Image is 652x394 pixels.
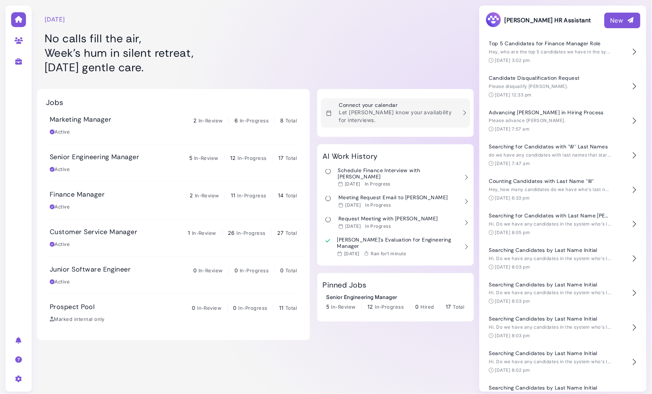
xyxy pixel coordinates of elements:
button: New [605,13,640,28]
time: [DATE] 12:33 pm [495,92,532,98]
a: Marketing Manager 2 In-Review 6 In-Progress 8 Total Active [46,107,301,144]
span: In-Review [195,193,219,198]
span: Please disqualify [PERSON_NAME]. [489,83,568,89]
h4: Searching Candidates by Last Name Initial [489,247,612,253]
span: 5 [189,155,192,161]
button: Candidate Disqualification Request Please disqualify [PERSON_NAME]. [DATE] 12:33 pm [485,69,640,104]
span: 0 [416,303,419,310]
span: In-Progress [238,155,267,161]
time: [DATE] 6:33 pm [495,195,530,201]
time: [DATE] 8:02 pm [495,367,530,373]
button: Searching for Candidates with Last Name [PERSON_NAME] Hi. Do we have any candidates in the system... [485,207,640,242]
a: Junior Software Engineer 0 In-Review 0 In-Progress 0 Total Active [46,257,301,294]
time: [DATE] 7:57 am [495,126,530,132]
span: Total [285,155,297,161]
span: 0 [235,267,238,273]
h3: Prospect Pool [50,303,95,311]
h4: Advancing [PERSON_NAME] in Hiring Process [489,109,612,116]
div: In Progress [365,202,391,208]
h3: [PERSON_NAME]'s Evaluation for Engineering Manager [337,237,459,249]
span: In-Review [331,304,356,310]
span: 2 [193,117,197,124]
button: Searching Candidates by Last Name Initial Hi. Do we have any candidates in the system who's last ... [485,345,640,379]
button: Searching Candidates by Last Name Initial Hi. Do we have any candidates in the system who's last ... [485,310,640,345]
a: Senior Engineering Manager 5 In-Review 12 In-Progress 17 Total Active [46,144,301,181]
time: Sep 10, 2025 [345,181,360,187]
span: 0 [192,305,195,311]
span: Hired [421,304,434,310]
button: Top 5 Candidates for Finance Manager Role Hey, who are the top 5 candidates we have in the system... [485,35,640,69]
h3: Senior Engineering Manager [50,153,139,161]
span: 0 [193,267,197,273]
time: Sep 08, 2025 [344,251,360,256]
span: Total [285,118,297,124]
span: 12 [230,155,236,161]
h2: Pinned Jobs [323,280,367,289]
div: In Progress [365,181,390,187]
h3: Junior Software Engineer [50,266,131,274]
a: Prospect Pool 0 In-Review 0 In-Progress 11 Total Marked internal only [46,294,301,331]
h4: Searching for Candidates with Last Name [PERSON_NAME] [489,213,612,219]
a: Finance Manager 2 In-Review 11 In-Progress 14 Total Active [46,182,301,219]
span: Please advance [PERSON_NAME]. [489,118,566,123]
span: 5 [327,303,330,310]
span: Total [285,267,297,273]
h3: Request Meeting with [PERSON_NAME] [338,216,438,222]
h4: Searching Candidates by Last Name Initial [489,350,612,357]
h1: No calls fill the air, Week’s hum in silent retreat, [DATE] gentle care. [45,31,316,75]
span: 17 [278,155,284,161]
div: Marked internal only [50,316,105,323]
div: In Progress [365,223,391,229]
div: Senior Engineering Manager [327,293,465,301]
time: [DATE] [45,15,65,24]
span: Total [285,193,297,198]
time: Sep 12, 2025 [345,223,361,229]
h3: Finance Manager [50,191,105,199]
h4: Searching Candidates by Last Name Initial [489,316,612,322]
span: 14 [278,192,284,198]
span: 0 [280,267,284,273]
span: Ran for 1 minute [371,251,406,256]
span: 1 [188,230,190,236]
div: New [610,16,635,25]
h3: Customer Service Manager [50,228,138,236]
span: In-Review [199,118,223,124]
span: In-Review [192,230,216,236]
h4: Top 5 Candidates for Finance Manager Role [489,40,612,47]
button: Counting Candidates with Last Name 'W' Hey, how many candidates do we have who's last name starts... [485,173,640,207]
time: [DATE] 7:47 am [495,161,530,166]
a: Connect your calendar Let [PERSON_NAME] know your availability for interviews. [321,98,470,128]
span: Total [285,230,297,236]
h2: AI Work History [323,152,378,161]
h3: [PERSON_NAME] HR Assistant [485,12,591,29]
time: [DATE] 8:03 pm [495,333,530,338]
span: In-Progress [240,118,269,124]
span: In-Review [194,155,219,161]
div: Active [50,241,70,248]
h3: Marketing Manager [50,116,111,124]
span: In-Progress [237,230,266,236]
div: Active [50,203,70,211]
button: Searching for Candidates with 'W' Last Names do we have any candidates with last names that start... [485,138,640,173]
h3: Connect your calendar [339,102,457,108]
p: Let [PERSON_NAME] know your availability for interviews. [339,108,457,124]
span: 27 [277,230,284,236]
span: In-Review [197,305,222,311]
span: 2 [190,192,193,198]
span: In-Progress [240,267,269,273]
h4: Searching Candidates by Last Name Initial [489,385,612,391]
time: [DATE] 8:03 pm [495,264,530,270]
span: 11 [279,305,284,311]
a: Senior Engineering Manager 5 In-Review 12 In-Progress 0 Hired 17 Total [327,293,465,311]
span: 17 [446,303,451,310]
span: 8 [280,117,284,124]
h4: Counting Candidates with Last Name 'W' [489,178,612,184]
span: 12 [367,303,373,310]
h4: Candidate Disqualification Request [489,75,612,81]
h4: Searching for Candidates with 'W' Last Names [489,144,612,150]
button: Searching Candidates by Last Name Initial Hi. Do we have any candidates in the system who's last ... [485,276,640,311]
h4: Searching Candidates by Last Name Initial [489,282,612,288]
h3: Meeting Request Email to [PERSON_NAME] [338,194,448,201]
div: Active [50,166,70,173]
div: Active [50,278,70,286]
